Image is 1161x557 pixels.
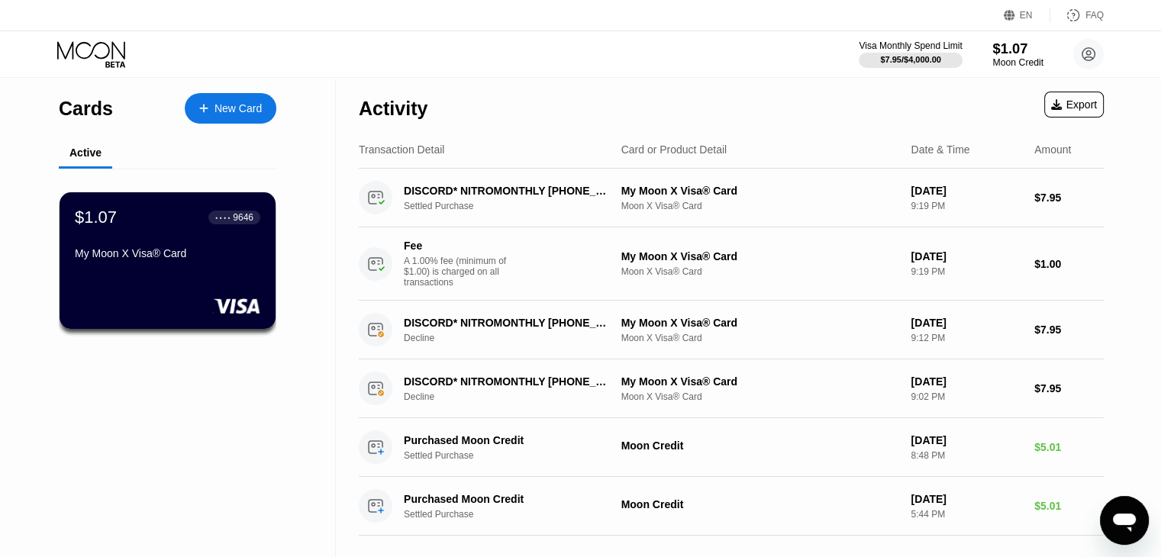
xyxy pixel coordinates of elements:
div: My Moon X Visa® Card [621,250,899,262]
div: [DATE] [911,375,1022,388]
div: Moon X Visa® Card [621,201,899,211]
div: Purchased Moon CreditSettled PurchaseMoon Credit[DATE]8:48 PM$5.01 [359,418,1104,477]
div: Decline [404,391,629,402]
div: [DATE] [911,185,1022,197]
div: Moon X Visa® Card [621,266,899,277]
div: $1.00 [1034,258,1104,270]
div: My Moon X Visa® Card [621,375,899,388]
div: DISCORD* NITROMONTHLY [PHONE_NUMBER] US [404,185,613,197]
div: FAQ [1085,10,1104,21]
div: Moon X Visa® Card [621,391,899,402]
div: A 1.00% fee (minimum of $1.00) is charged on all transactions [404,256,518,288]
div: $7.95 [1034,324,1104,336]
div: FAQ [1050,8,1104,23]
div: New Card [214,102,262,115]
div: New Card [185,93,276,124]
div: $7.95 [1034,382,1104,394]
div: [DATE] [911,250,1022,262]
div: Export [1044,92,1104,118]
div: $5.01 [1034,500,1104,512]
div: EN [1020,10,1033,21]
div: $7.95 / $4,000.00 [880,55,941,64]
iframe: Кнопка, открывающая окно обмена сообщениями; идет разговор [1100,496,1149,545]
div: 9:02 PM [911,391,1022,402]
div: My Moon X Visa® Card [75,247,260,259]
div: $1.07● ● ● ●9646My Moon X Visa® Card [60,192,276,329]
div: EN [1004,8,1050,23]
div: Purchased Moon Credit [404,493,613,505]
div: 8:48 PM [911,450,1022,461]
div: Card or Product Detail [621,143,727,156]
div: Visa Monthly Spend Limit [859,40,962,51]
div: FeeA 1.00% fee (minimum of $1.00) is charged on all transactionsMy Moon X Visa® CardMoon X Visa® ... [359,227,1104,301]
div: Cards [59,98,113,120]
div: 5:44 PM [911,509,1022,520]
div: DISCORD* NITROMONTHLY [PHONE_NUMBER] US [404,375,613,388]
div: Settled Purchase [404,201,629,211]
div: Moon Credit [992,57,1043,68]
div: [DATE] [911,434,1022,446]
div: Settled Purchase [404,509,629,520]
div: Moon Credit [621,498,899,510]
div: My Moon X Visa® Card [621,185,899,197]
div: Visa Monthly Spend Limit$7.95/$4,000.00 [859,40,962,68]
div: Settled Purchase [404,450,629,461]
div: Transaction Detail [359,143,444,156]
div: $1.07 [992,40,1043,56]
div: My Moon X Visa® Card [621,317,899,329]
div: Activity [359,98,427,120]
div: Decline [404,333,629,343]
div: [DATE] [911,317,1022,329]
div: Moon Credit [621,439,899,452]
div: DISCORD* NITROMONTHLY [PHONE_NUMBER] USSettled PurchaseMy Moon X Visa® CardMoon X Visa® Card[DATE... [359,169,1104,227]
div: $1.07Moon Credit [992,40,1043,68]
div: 9:19 PM [911,201,1022,211]
div: $7.95 [1034,192,1104,204]
div: Amount [1034,143,1071,156]
div: Fee [404,240,511,252]
div: DISCORD* NITROMONTHLY [PHONE_NUMBER] US [404,317,613,329]
div: Purchased Moon CreditSettled PurchaseMoon Credit[DATE]5:44 PM$5.01 [359,477,1104,536]
div: Export [1051,98,1097,111]
div: 9646 [233,212,253,223]
div: 9:19 PM [911,266,1022,277]
div: DISCORD* NITROMONTHLY [PHONE_NUMBER] USDeclineMy Moon X Visa® CardMoon X Visa® Card[DATE]9:12 PM$... [359,301,1104,359]
div: ● ● ● ● [215,215,231,220]
div: 9:12 PM [911,333,1022,343]
div: [DATE] [911,493,1022,505]
div: $5.01 [1034,441,1104,453]
div: Active [69,146,102,159]
div: Moon X Visa® Card [621,333,899,343]
div: $1.07 [75,208,117,227]
div: DISCORD* NITROMONTHLY [PHONE_NUMBER] USDeclineMy Moon X Visa® CardMoon X Visa® Card[DATE]9:02 PM$... [359,359,1104,418]
div: Date & Time [911,143,969,156]
div: Purchased Moon Credit [404,434,613,446]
